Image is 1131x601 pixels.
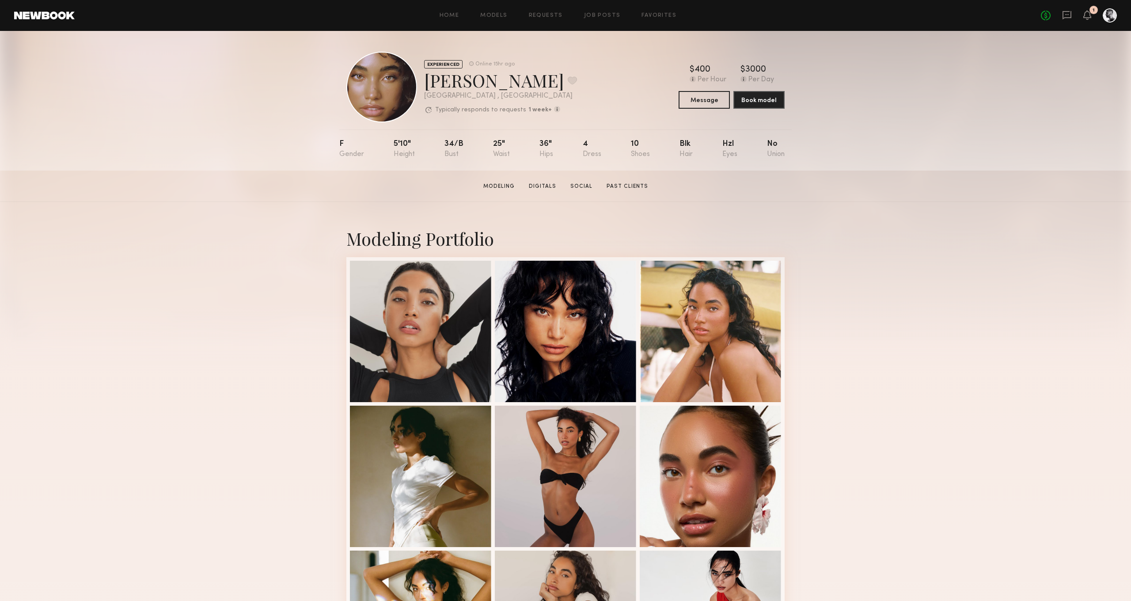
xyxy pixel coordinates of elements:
div: F [339,140,364,158]
div: Online 15hr ago [475,61,515,67]
div: 1 [1093,8,1095,13]
div: Per Day [748,76,774,84]
a: Digitals [525,183,560,190]
a: Job Posts [584,13,621,19]
div: 34/b [444,140,463,158]
div: 5'10" [394,140,415,158]
b: 1 week+ [528,107,552,113]
div: [GEOGRAPHIC_DATA] , [GEOGRAPHIC_DATA] [424,92,577,100]
p: Typically responds to requests [435,107,526,113]
a: Requests [529,13,563,19]
div: [PERSON_NAME] [424,68,577,92]
a: Social [567,183,596,190]
div: 3000 [745,65,766,74]
div: 10 [631,140,650,158]
div: 25" [493,140,510,158]
div: Hzl [722,140,737,158]
a: Favorites [641,13,676,19]
a: Past Clients [603,183,652,190]
div: 4 [583,140,601,158]
div: 400 [695,65,710,74]
div: EXPERIENCED [424,60,463,68]
div: No [767,140,785,158]
div: 36" [539,140,553,158]
div: Blk [679,140,693,158]
a: Modeling [480,183,518,190]
a: Home [440,13,459,19]
button: Message [679,91,730,109]
div: $ [690,65,695,74]
div: $ [740,65,745,74]
a: Models [480,13,507,19]
div: Per Hour [698,76,726,84]
button: Book model [733,91,785,109]
div: Modeling Portfolio [346,227,785,250]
